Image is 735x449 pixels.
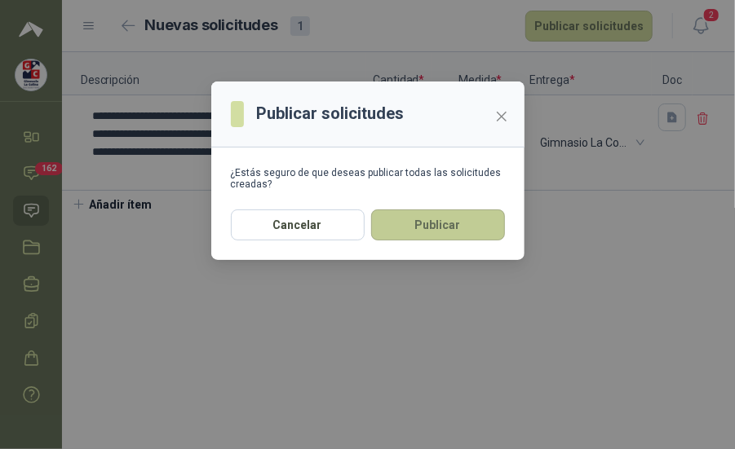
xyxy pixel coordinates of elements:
span: close [495,110,508,123]
button: Close [489,103,515,130]
h3: Publicar solicitudes [257,101,405,126]
button: Publicar [371,209,505,240]
div: ¿Estás seguro de que deseas publicar todas las solicitudes creadas? [231,167,505,190]
button: Cancelar [231,209,365,240]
